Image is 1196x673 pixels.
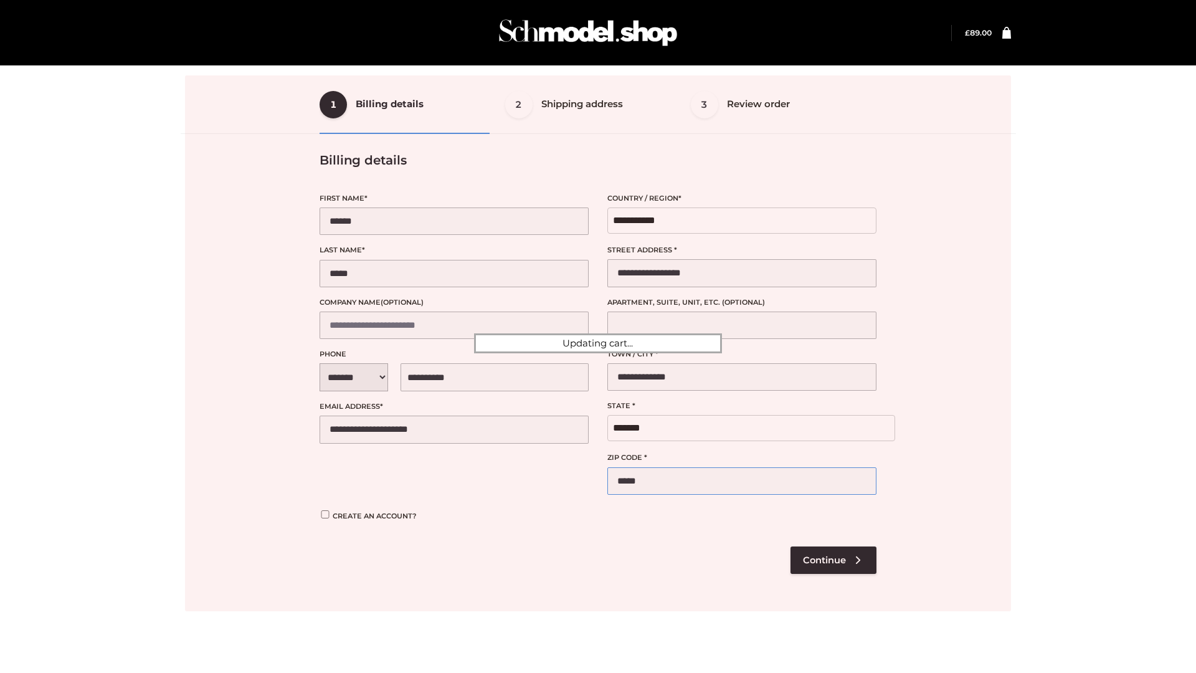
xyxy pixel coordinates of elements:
a: £89.00 [965,28,992,37]
img: Schmodel Admin 964 [495,8,681,57]
span: £ [965,28,970,37]
bdi: 89.00 [965,28,992,37]
div: Updating cart... [474,333,722,353]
